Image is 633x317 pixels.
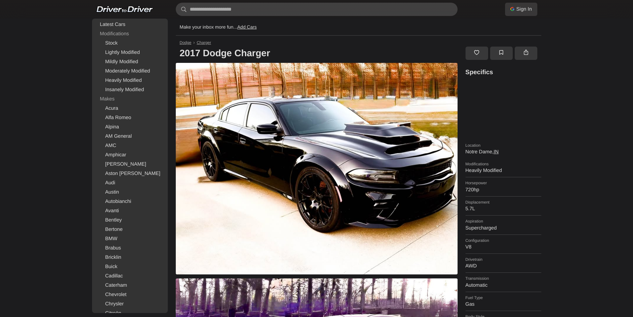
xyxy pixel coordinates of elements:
a: Charger [197,40,211,45]
a: Acura [93,104,166,113]
dd: Automatic [466,282,541,288]
h1: 2017 Dodge Charger [176,44,462,63]
a: Amphicar [93,150,166,160]
a: Latest Cars [93,20,166,29]
a: AMC [93,141,166,150]
nav: Breadcrumb [176,40,541,45]
dt: Location [466,143,541,148]
a: Chevrolet [93,290,166,299]
dd: Notre Dame, [466,149,541,155]
dt: Transmission [466,276,541,281]
dt: Fuel Type [466,295,541,300]
a: Insanely Modified [93,85,166,94]
a: Lightly Modified [93,48,166,57]
a: Heavily Modified [93,76,166,85]
a: Bertone [93,225,166,234]
dd: Supercharged [466,225,541,231]
a: Audi [93,178,166,188]
a: Buick [93,262,166,271]
a: [PERSON_NAME] [93,160,166,169]
h3: Specifics [466,68,541,77]
p: Make your inbox more fun... [180,19,257,35]
a: AM General [93,132,166,141]
dd: AWD [466,263,541,269]
dd: Gas [466,301,541,307]
a: Caterham [93,281,166,290]
a: Alfa Romeo [93,113,166,122]
dt: Aspiration [466,219,541,224]
a: Add Cars [237,24,257,30]
dt: Displacement [466,200,541,205]
dt: Horsepower [466,181,541,185]
dd: 5.7L [466,206,541,212]
a: Aston [PERSON_NAME] [93,169,166,178]
a: IN [494,149,499,155]
a: Moderately Modified [93,67,166,76]
a: Dodge [180,40,191,45]
dd: V8 [466,244,541,250]
a: Autobianchi [93,197,166,206]
img: 2017 Dodge Charger for sale [176,63,458,274]
dt: Configuration [466,238,541,243]
a: Bentley [93,216,166,225]
dt: Drivetrain [466,257,541,262]
a: Sign In [505,3,537,16]
a: Mildly Modified [93,57,166,67]
a: Chrysler [93,299,166,309]
dd: 720hp [466,187,541,193]
a: Austin [93,188,166,197]
a: Cadillac [93,271,166,281]
a: BMW [93,234,166,243]
dd: Heavily Modified [466,168,541,174]
a: Brabus [93,243,166,253]
a: Alpina [93,122,166,132]
dt: Modifications [466,162,541,166]
a: Bricklin [93,253,166,262]
a: Stock [93,39,166,48]
a: Avanti [93,206,166,216]
div: Makes [93,94,166,104]
div: Modifications [93,29,166,39]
